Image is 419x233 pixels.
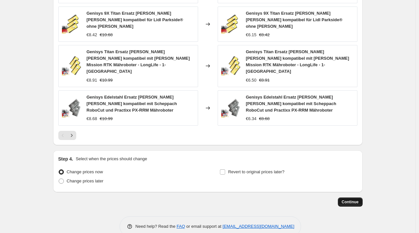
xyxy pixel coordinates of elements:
[87,116,97,122] div: €8.68
[246,95,336,113] span: Genisys Edelstahl Ersatz [PERSON_NAME] [PERSON_NAME] kompatibel mit Scheppach RoboCut und Practix...
[259,77,270,84] strike: €8.91
[67,131,76,140] button: Next
[87,77,97,84] div: €8.91
[246,32,257,38] div: €6.15
[221,56,241,76] img: 61Hr5V-ZE7L_8e86a51d-2bd0-43d0-bb41-d7b0af1679f9_80x.jpg
[87,11,183,29] span: Genisys 9X Titan Ersatz [PERSON_NAME] [PERSON_NAME] kompatibel für Lidl Parkside® ohne [PERSON_NAME]
[259,116,270,122] strike: €8.68
[58,156,73,162] h2: Step 4.
[338,197,363,207] button: Continue
[100,116,113,122] strike: €10.99
[62,56,81,76] img: 61Hr5V-ZE7L_8e86a51d-2bd0-43d0-bb41-d7b0af1679f9_80x.jpg
[177,224,185,229] a: FAQ
[67,169,103,174] span: Change prices now
[246,77,257,84] div: €6.50
[87,95,177,113] span: Genisys Edelstahl Ersatz [PERSON_NAME] [PERSON_NAME] kompatibel mit Scheppach RoboCut und Practix...
[246,116,257,122] div: €6.34
[221,14,241,34] img: 71FtOoCB2lL_80x.jpg
[62,98,81,118] img: 6194QDYqdXL_80x.jpg
[76,156,147,162] p: Select when the prices should change
[136,224,177,229] span: Need help? Read the
[228,169,284,174] span: Revert to original prices later?
[58,131,76,140] nav: Pagination
[221,98,241,118] img: 6194QDYqdXL_80x.jpg
[87,32,97,38] div: €8.42
[100,77,113,84] strike: €10.99
[67,179,104,183] span: Change prices later
[185,224,223,229] span: or email support at
[100,32,113,38] strike: €10.68
[246,49,349,74] span: Genisys Titan Ersatz [PERSON_NAME] [PERSON_NAME] kompatibel mit [PERSON_NAME] Mission RTK Mährobo...
[87,49,190,74] span: Genisys Titan Ersatz [PERSON_NAME] [PERSON_NAME] kompatibel mit [PERSON_NAME] Mission RTK Mährobo...
[259,32,270,38] strike: €8.42
[246,11,342,29] span: Genisys 9X Titan Ersatz [PERSON_NAME] [PERSON_NAME] kompatibel für Lidl Parkside® ohne [PERSON_NAME]
[342,199,359,205] span: Continue
[223,224,294,229] a: [EMAIL_ADDRESS][DOMAIN_NAME]
[62,14,81,34] img: 71FtOoCB2lL_80x.jpg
